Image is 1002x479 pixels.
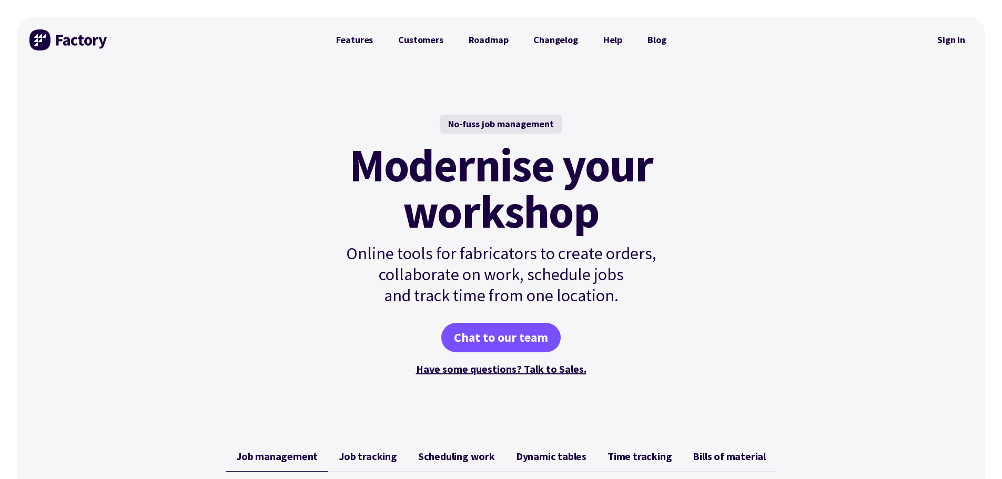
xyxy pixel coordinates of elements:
span: Scheduling work [418,450,495,463]
p: Online tools for fabricators to create orders, collaborate on work, schedule jobs and track time ... [323,243,679,306]
nav: Primary Navigation [323,29,679,50]
mark: Modernise your workshop [349,142,653,235]
nav: Secondary Navigation [930,28,973,52]
a: Customers [386,29,456,50]
a: Have some questions? Talk to Sales. [416,362,586,375]
span: Job management [236,450,318,463]
iframe: Chat Widget [949,429,1002,479]
span: Bills of material [693,450,766,463]
img: Factory [29,29,108,50]
span: Time tracking [608,450,672,463]
div: No-fuss job management [440,115,562,134]
span: Dynamic tables [516,450,586,463]
a: Help [591,29,635,50]
a: Features [323,29,386,50]
span: Job tracking [339,450,397,463]
a: Sign in [930,28,973,52]
a: Chat to our team [441,323,561,352]
a: Changelog [521,29,590,50]
a: Blog [635,29,679,50]
a: Roadmap [456,29,521,50]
